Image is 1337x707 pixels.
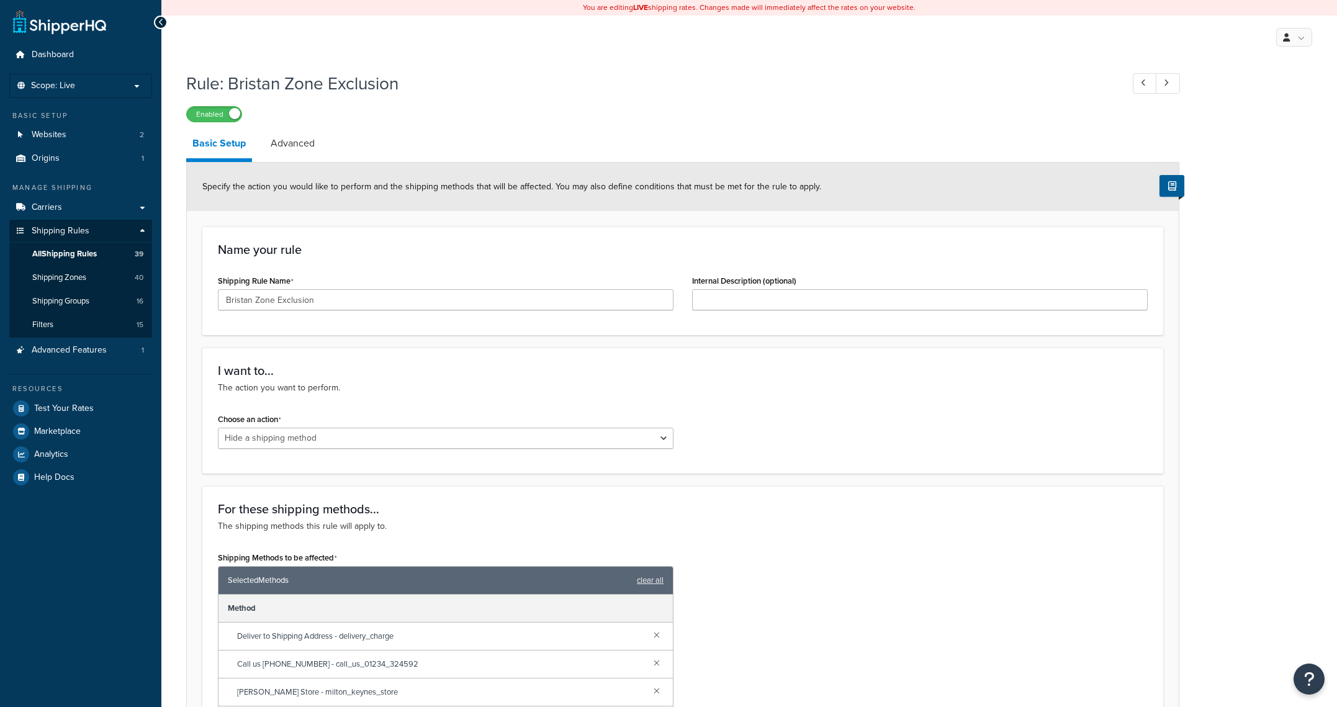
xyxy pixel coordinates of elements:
[1133,73,1157,94] a: Previous Record
[9,443,152,466] a: Analytics
[692,276,796,286] label: Internal Description (optional)
[32,226,89,236] span: Shipping Rules
[135,249,143,259] span: 39
[9,339,152,362] a: Advanced Features1
[9,266,152,289] li: Shipping Zones
[9,220,152,338] li: Shipping Rules
[32,130,66,140] span: Websites
[32,153,60,164] span: Origins
[137,320,143,330] span: 15
[1159,175,1184,197] button: Show Help Docs
[9,313,152,336] li: Filters
[32,296,89,307] span: Shipping Groups
[9,420,152,443] a: Marketplace
[9,466,152,489] a: Help Docs
[32,345,107,356] span: Advanced Features
[9,313,152,336] a: Filters15
[218,243,1148,256] h3: Name your rule
[32,272,86,283] span: Shipping Zones
[9,110,152,121] div: Basic Setup
[9,290,152,313] li: Shipping Groups
[9,124,152,146] li: Websites
[9,384,152,394] div: Resources
[218,415,281,425] label: Choose an action
[34,472,74,483] span: Help Docs
[32,50,74,60] span: Dashboard
[32,202,62,213] span: Carriers
[218,520,1148,533] p: The shipping methods this rule will apply to.
[9,266,152,289] a: Shipping Zones40
[237,628,644,645] span: Deliver to Shipping Address - delivery_charge
[218,595,673,623] div: Method
[34,403,94,414] span: Test Your Rates
[187,107,241,122] label: Enabled
[237,683,644,701] span: [PERSON_NAME] Store - milton_keynes_store
[9,397,152,420] a: Test Your Rates
[31,81,75,91] span: Scope: Live
[9,124,152,146] a: Websites2
[9,147,152,170] a: Origins1
[32,249,97,259] span: All Shipping Rules
[9,196,152,219] a: Carriers
[186,128,252,162] a: Basic Setup
[32,320,53,330] span: Filters
[218,276,294,286] label: Shipping Rule Name
[264,128,321,158] a: Advanced
[186,71,1110,96] h1: Rule: Bristan Zone Exclusion
[142,153,144,164] span: 1
[202,180,821,193] span: Specify the action you would like to perform and the shipping methods that will be affected. You ...
[140,130,144,140] span: 2
[142,345,144,356] span: 1
[34,449,68,460] span: Analytics
[137,296,143,307] span: 16
[218,364,1148,377] h3: I want to...
[9,339,152,362] li: Advanced Features
[218,502,1148,516] h3: For these shipping methods...
[218,381,1148,395] p: The action you want to perform.
[1156,73,1180,94] a: Next Record
[228,572,631,589] span: Selected Methods
[9,43,152,66] a: Dashboard
[9,220,152,243] a: Shipping Rules
[633,2,648,13] b: LIVE
[237,655,644,673] span: Call us [PHONE_NUMBER] - call_us_01234_324592
[9,147,152,170] li: Origins
[9,243,152,266] a: AllShipping Rules39
[218,553,337,563] label: Shipping Methods to be affected
[1294,664,1325,695] button: Open Resource Center
[9,182,152,193] div: Manage Shipping
[9,290,152,313] a: Shipping Groups16
[135,272,143,283] span: 40
[34,426,81,437] span: Marketplace
[637,572,664,589] a: clear all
